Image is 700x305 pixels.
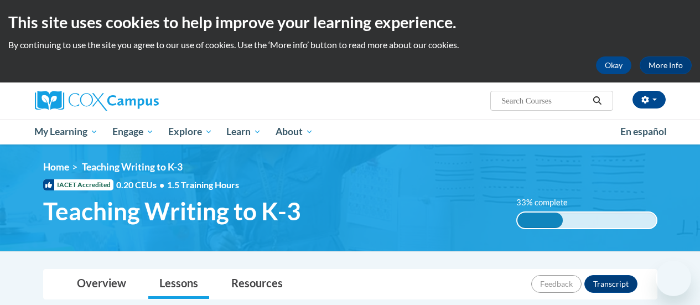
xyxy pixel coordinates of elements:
a: Home [43,161,69,173]
button: Search [589,94,605,107]
span: 0.20 CEUs [116,179,167,191]
a: Engage [105,119,161,144]
span: En español [620,126,667,137]
button: Account Settings [632,91,666,108]
a: Cox Campus [35,91,234,111]
a: Lessons [148,270,209,299]
a: Overview [66,270,137,299]
span: • [159,179,164,190]
button: Transcript [584,275,637,293]
span: Teaching Writing to K-3 [43,197,301,226]
span: My Learning [34,125,98,138]
div: Main menu [27,119,674,144]
span: About [276,125,313,138]
a: Explore [161,119,220,144]
button: Feedback [531,275,582,293]
h2: This site uses cookies to help improve your learning experience. [8,11,692,33]
a: My Learning [28,119,106,144]
input: Search Courses [500,94,589,107]
a: Learn [219,119,268,144]
a: About [268,119,320,144]
img: Cox Campus [35,91,159,111]
div: 33% complete [517,213,563,228]
span: Teaching Writing to K-3 [82,161,183,173]
span: 1.5 Training Hours [167,179,239,190]
span: Explore [168,125,212,138]
a: En español [613,120,674,143]
span: Engage [112,125,154,138]
a: More Info [640,56,692,74]
span: Learn [226,125,261,138]
iframe: Button to launch messaging window [656,261,691,296]
span: IACET Accredited [43,179,113,190]
label: 33% complete [516,197,580,209]
a: Resources [220,270,294,299]
button: Okay [596,56,631,74]
p: By continuing to use the site you agree to our use of cookies. Use the ‘More info’ button to read... [8,39,692,51]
